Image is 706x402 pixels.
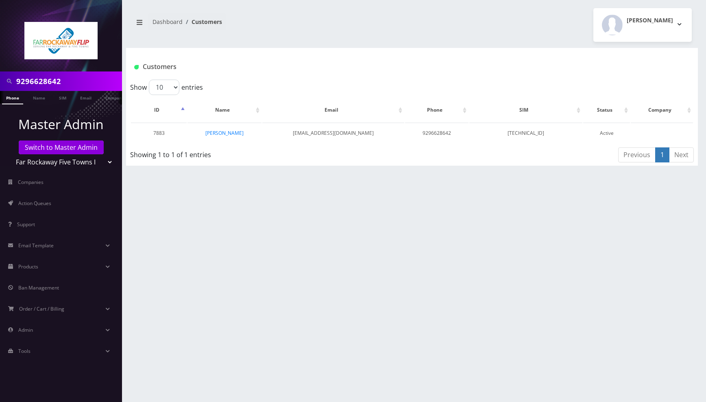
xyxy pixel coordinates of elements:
[18,200,51,207] span: Action Queues
[618,147,656,162] a: Previous
[583,98,630,122] th: Status: activate to sort column ascending
[183,17,222,26] li: Customers
[205,130,244,136] a: [PERSON_NAME]
[2,91,23,104] a: Phone
[187,98,261,122] th: Name: activate to sort column ascending
[593,8,692,42] button: [PERSON_NAME]
[262,98,404,122] th: Email: activate to sort column ascending
[19,140,104,154] a: Switch to Master Admin
[18,263,38,270] span: Products
[24,22,98,59] img: Far Rockaway Five Towns Flip
[655,147,669,162] a: 1
[29,91,49,104] a: Name
[101,91,129,104] a: Company
[149,80,179,95] select: Showentries
[17,221,35,228] span: Support
[130,147,359,160] div: Showing 1 to 1 of 1 entries
[55,91,70,104] a: SIM
[469,98,582,122] th: SIM: activate to sort column ascending
[405,98,468,122] th: Phone: activate to sort column ascending
[18,326,33,333] span: Admin
[18,348,31,354] span: Tools
[132,13,406,37] nav: breadcrumb
[16,73,120,89] input: Search in Company
[153,18,183,26] a: Dashboard
[669,147,694,162] a: Next
[631,98,693,122] th: Company: activate to sort column ascending
[19,305,64,312] span: Order / Cart / Billing
[18,179,44,186] span: Companies
[131,98,187,122] th: ID: activate to sort column descending
[583,123,630,143] td: Active
[130,80,203,95] label: Show entries
[131,123,187,143] td: 7883
[134,63,595,71] h1: Customers
[469,123,582,143] td: [TECHNICAL_ID]
[18,284,59,291] span: Ban Management
[76,91,96,104] a: Email
[262,123,404,143] td: [EMAIL_ADDRESS][DOMAIN_NAME]
[405,123,468,143] td: 9296628642
[18,242,54,249] span: Email Template
[627,17,673,24] h2: [PERSON_NAME]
